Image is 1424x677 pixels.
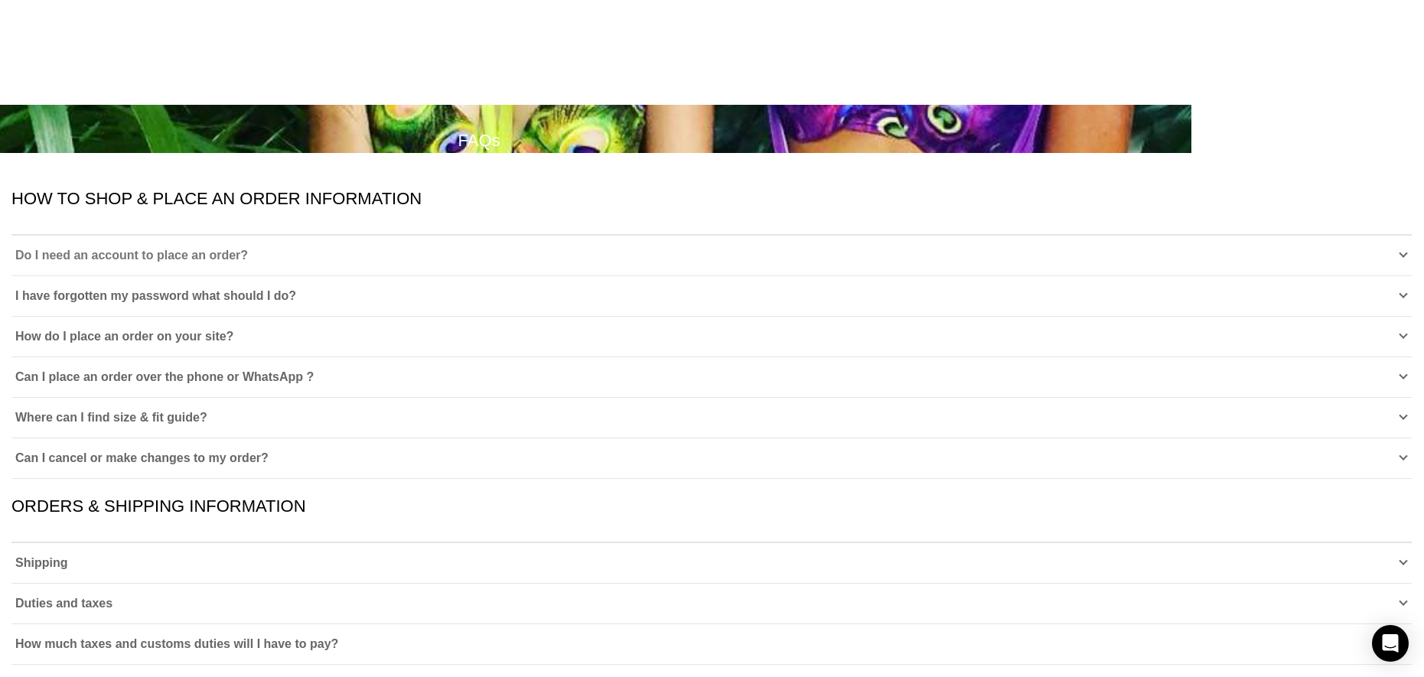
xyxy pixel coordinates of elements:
[11,276,1412,316] a: I have forgotten my password what should I do?
[11,624,1412,664] a: How much taxes and customs duties will I have to pay?
[719,73,754,93] span: FAQ’s
[15,411,207,424] span: Where can I find size & fit guide?
[15,249,248,262] span: Do I need an account to place an order?
[11,357,1412,397] a: Can I place an order over the phone or WhatsApp ?
[15,597,112,610] span: Duties and taxes
[15,370,314,383] span: Can I place an order over the phone or WhatsApp ?
[11,236,1412,275] a: Do I need an account to place an order?
[11,543,1412,583] a: Shipping
[11,495,306,519] h4: ORDERS & SHIPPING INFORMATION
[15,637,338,650] span: How much taxes and customs duties will I have to pay?
[11,187,422,211] h4: HOW TO SHOP & PLACE AN ORDER INFORMATION
[11,317,1412,356] a: How do I place an order on your site?
[1372,625,1409,662] div: Open Intercom Messenger
[11,398,1412,438] a: Where can I find size & fit guide?
[15,556,67,569] span: Shipping
[666,25,758,66] h1: FAQ’s
[15,289,296,302] span: I have forgotten my password what should I do?
[15,451,269,464] span: Can I cancel or make changes to my order?
[458,129,500,153] h4: FAQs
[11,584,1412,623] a: Duties and taxes
[670,76,703,90] a: Home
[15,330,233,343] span: How do I place an order on your site?
[11,438,1412,478] a: Can I cancel or make changes to my order?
